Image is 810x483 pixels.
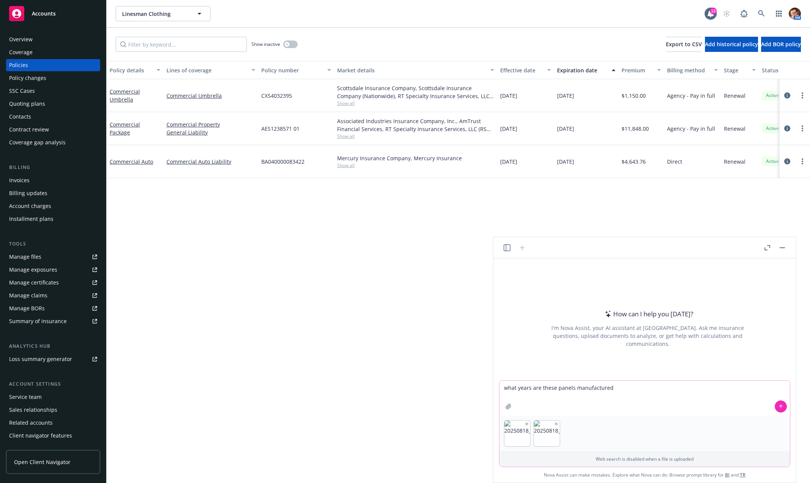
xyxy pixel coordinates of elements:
a: Billing updates [6,187,100,199]
a: Client navigator features [6,430,100,442]
div: Contacts [9,111,31,123]
a: Coverage [6,46,100,58]
div: 13 [710,8,717,14]
span: $11,848.00 [622,125,649,133]
span: Accounts [32,11,56,17]
div: I'm Nova Assist, your AI assistant at [GEOGRAPHIC_DATA]. Ask me insurance questions, upload docum... [541,324,754,348]
a: Manage certificates [6,277,100,289]
a: Switch app [771,6,786,21]
div: Account settings [6,380,100,388]
div: Summary of insurance [9,315,67,327]
span: Agency - Pay in full [667,92,715,100]
div: Mercury Insurance Company, Mercury Insurance [337,154,494,162]
a: Commercial Property [166,120,255,128]
div: Installment plans [9,213,53,225]
a: Loss summary generator [6,353,100,365]
a: Manage BORs [6,302,100,314]
a: Manage exposures [6,264,100,276]
a: more [798,124,807,133]
button: Effective date [497,61,554,79]
span: Renewal [724,92,746,100]
a: Accounts [6,3,100,24]
div: Manage files [9,251,41,263]
a: General Liability [166,128,255,136]
p: Web search is disabled when a file is uploaded [504,456,785,462]
a: Account charges [6,200,100,212]
a: circleInformation [783,91,792,100]
span: Active [765,158,780,165]
a: Policies [6,59,100,71]
div: Effective date [500,66,543,74]
div: Lines of coverage [166,66,247,74]
span: [DATE] [500,92,517,100]
div: Loss summary generator [9,353,72,365]
span: Add historical policy [705,41,758,48]
img: 20250818_121701.jpg [534,420,560,446]
div: Analytics hub [6,342,100,350]
a: Installment plans [6,213,100,225]
button: Lines of coverage [163,61,258,79]
span: [DATE] [557,125,574,133]
button: Policy details [107,61,163,79]
span: Active [765,92,780,99]
div: Expiration date [557,66,607,74]
span: [DATE] [500,125,517,133]
a: circleInformation [783,157,792,166]
div: Service team [9,391,42,403]
span: [DATE] [557,158,574,166]
div: Tools [6,240,100,248]
div: Policy changes [9,72,46,84]
div: Market details [337,66,486,74]
div: Associated Industries Insurance Company, Inc., AmTrust Financial Services, RT Specialty Insurance... [337,117,494,133]
a: Related accounts [6,417,100,429]
a: circleInformation [783,124,792,133]
div: Status [762,66,808,74]
div: Manage certificates [9,277,59,289]
div: How can I help you [DATE]? [603,309,693,319]
a: Manage claims [6,289,100,302]
div: Related accounts [9,417,53,429]
span: $4,643.76 [622,158,646,166]
div: Policy details [110,66,152,74]
div: Contract review [9,123,49,136]
a: more [798,157,807,166]
span: Export to CSV [666,41,702,48]
a: TR [740,472,746,478]
button: Stage [721,61,759,79]
button: Expiration date [554,61,618,79]
a: Search [754,6,769,21]
div: Coverage [9,46,33,58]
div: Overview [9,33,33,45]
a: Commercial Auto [110,158,153,165]
span: AES1238571 01 [261,125,300,133]
a: SSC Cases [6,85,100,97]
div: Manage claims [9,289,47,302]
a: Commercial Umbrella [110,88,140,103]
button: Policy number [258,61,334,79]
div: Coverage gap analysis [9,136,66,148]
a: Commercial Umbrella [166,92,255,100]
div: Billing updates [9,187,47,199]
span: Direct [667,158,682,166]
span: Open Client Navigator [14,458,71,466]
a: Summary of insurance [6,315,100,327]
a: Commercial Auto Liability [166,158,255,166]
button: Market details [334,61,497,79]
button: Billing method [664,61,721,79]
span: Renewal [724,125,746,133]
div: Premium [622,66,653,74]
span: Add BOR policy [761,41,801,48]
a: Commercial Package [110,121,140,136]
div: Policy number [261,66,323,74]
div: Manage BORs [9,302,45,314]
textarea: what years are these panels manufactured [499,381,790,416]
img: photo [789,8,801,20]
img: 20250818_121442.jpg [504,420,530,446]
a: more [798,91,807,100]
span: Active [765,125,780,132]
span: Renewal [724,158,746,166]
a: Report a Bug [736,6,752,21]
span: Show inactive [251,41,280,47]
button: Premium [618,61,664,79]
